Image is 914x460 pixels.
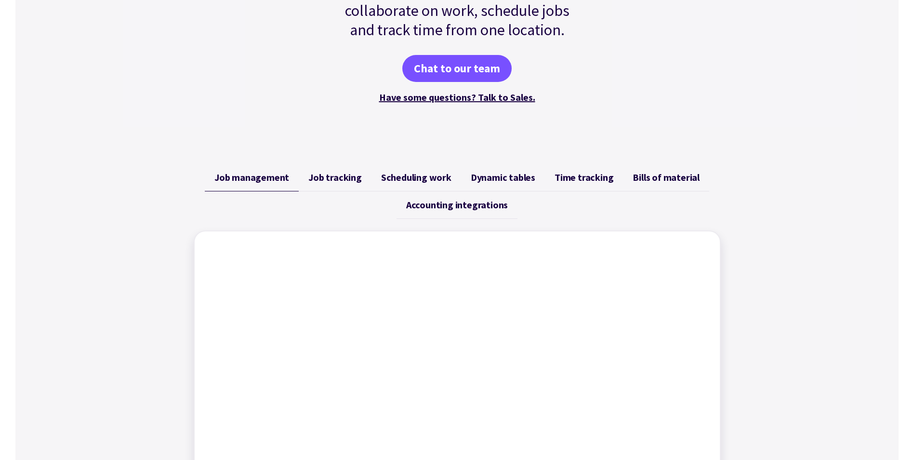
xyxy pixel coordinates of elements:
span: Time tracking [555,172,613,183]
span: Dynamic tables [471,172,535,183]
span: Scheduling work [381,172,451,183]
span: Bills of material [633,172,700,183]
iframe: Chat Widget [749,356,914,460]
a: Chat to our team [402,55,512,82]
span: Job management [214,172,289,183]
span: Job tracking [308,172,362,183]
span: Accounting integrations [406,199,508,211]
a: Have some questions? Talk to Sales. [379,91,535,103]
